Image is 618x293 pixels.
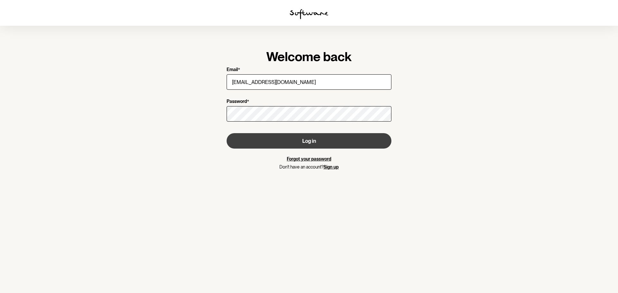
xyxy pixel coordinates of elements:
a: Sign up [323,164,339,169]
p: Email [227,67,238,73]
img: software logo [290,9,328,19]
p: Password [227,99,247,105]
p: Don't have an account? [227,164,391,170]
button: Log in [227,133,391,149]
h1: Welcome back [227,49,391,64]
a: Forgot your password [287,156,331,161]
